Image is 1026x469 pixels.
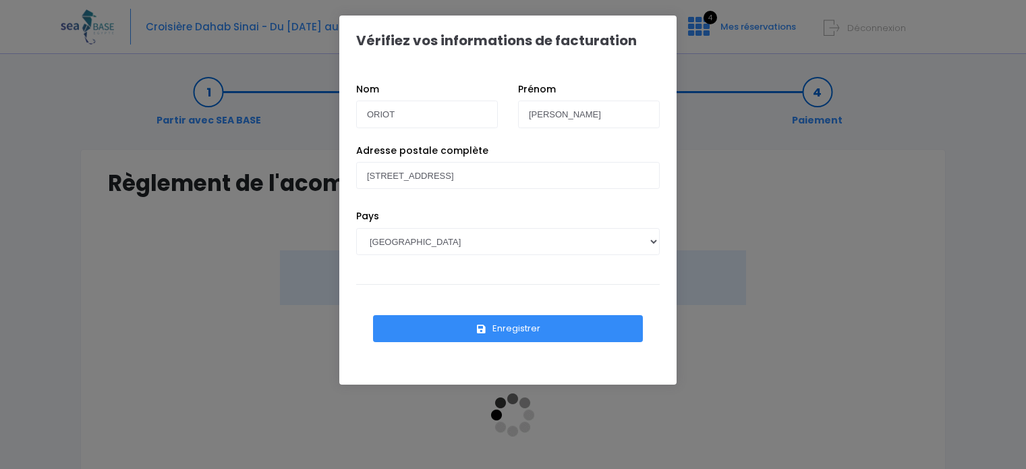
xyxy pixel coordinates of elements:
button: Enregistrer [373,315,643,342]
h1: Vérifiez vos informations de facturation [356,32,637,49]
label: Pays [356,209,379,223]
label: Prénom [518,82,556,96]
label: Nom [356,82,379,96]
label: Adresse postale complète [356,144,488,158]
